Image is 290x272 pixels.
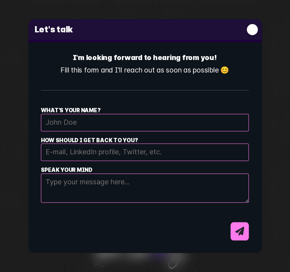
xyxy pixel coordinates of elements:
[28,19,262,253] div: E-mail contact dialog form
[41,143,249,161] input: How should I get back to you?
[41,173,249,203] textarea: Speak your mind
[35,22,73,37] h1: Let's talk
[41,51,249,64] strong: I'm looking forward to hearing from you!
[41,106,249,115] span: What's your name?
[230,222,249,240] button: Send your message
[41,166,249,175] span: Speak your mind
[246,22,259,37] button: Close dialog
[41,114,249,131] input: What's your name?
[41,136,249,145] span: How should I get back to you?
[41,51,249,90] div: Fill this form and I'll reach out as soon as possible 😊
